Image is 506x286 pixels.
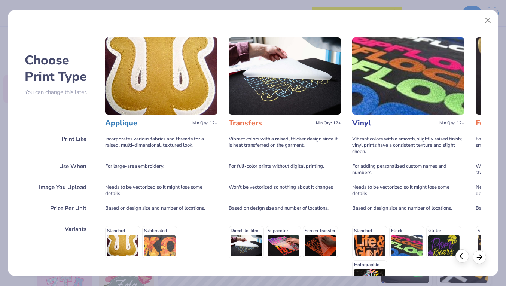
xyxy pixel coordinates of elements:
[25,180,94,201] div: Image You Upload
[229,159,341,180] div: For full-color prints without digital printing.
[229,180,341,201] div: Won't be vectorized so nothing about it changes
[439,121,464,126] span: Min Qty: 12+
[105,159,217,180] div: For large-area embroidery.
[481,13,495,28] button: Close
[352,37,464,115] img: Vinyl
[25,52,94,85] h2: Choose Print Type
[25,201,94,222] div: Price Per Unit
[316,121,341,126] span: Min Qty: 12+
[25,159,94,180] div: Use When
[352,159,464,180] div: For adding personalized custom names and numbers.
[229,37,341,115] img: Transfers
[192,121,217,126] span: Min Qty: 12+
[25,132,94,159] div: Print Like
[105,37,217,115] img: Applique
[229,201,341,222] div: Based on design size and number of locations.
[105,132,217,159] div: Incorporates various fabrics and threads for a raised, multi-dimensional, textured look.
[105,201,217,222] div: Based on design size and number of locations.
[229,118,313,128] h3: Transfers
[352,118,436,128] h3: Vinyl
[352,201,464,222] div: Based on design size and number of locations.
[229,132,341,159] div: Vibrant colors with a raised, thicker design since it is heat transferred on the garment.
[352,180,464,201] div: Needs to be vectorized so it might lose some details
[105,118,189,128] h3: Applique
[105,180,217,201] div: Needs to be vectorized so it might lose some details
[352,132,464,159] div: Vibrant colors with a smooth, slightly raised finish; vinyl prints have a consistent texture and ...
[25,89,94,95] p: You can change this later.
